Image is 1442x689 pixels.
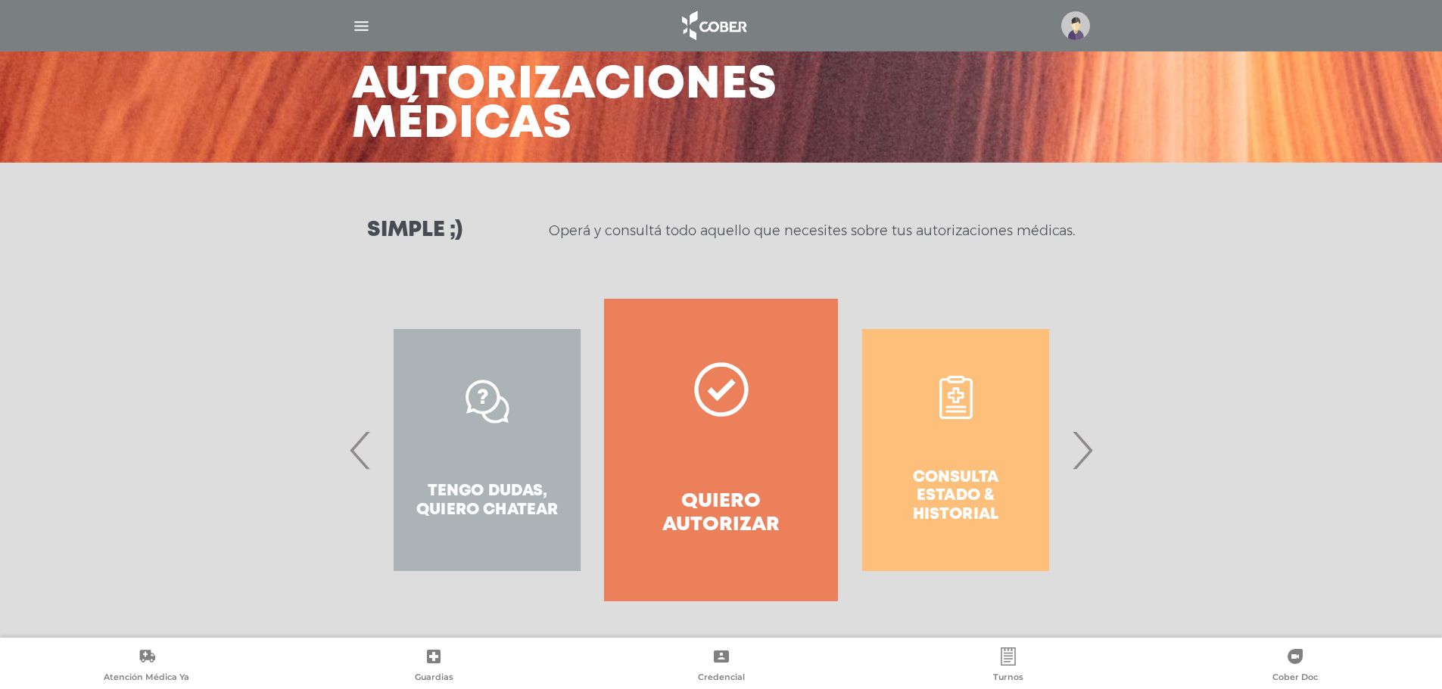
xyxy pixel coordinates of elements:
[698,672,745,685] span: Credencial
[993,672,1023,685] span: Turnos
[631,490,811,537] h4: Quiero autorizar
[104,672,189,685] span: Atención Médica Ya
[346,409,375,491] span: Previous
[352,66,777,144] h3: Autorizaciones médicas
[1061,11,1090,40] img: profile-placeholder.svg
[864,647,1151,686] a: Turnos
[352,17,371,36] img: Cober_menu-lines-white.svg
[3,647,290,686] a: Atención Médica Ya
[1152,647,1439,686] a: Cober Doc
[290,647,577,686] a: Guardias
[549,222,1075,240] p: Operá y consultá todo aquello que necesites sobre tus autorizaciones médicas.
[578,647,864,686] a: Credencial
[415,672,453,685] span: Guardias
[1067,409,1097,491] span: Next
[604,299,838,601] a: Quiero autorizar
[674,8,753,44] img: logo_cober_home-white.png
[1272,672,1318,685] span: Cober Doc
[367,220,462,241] h3: Simple ;)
